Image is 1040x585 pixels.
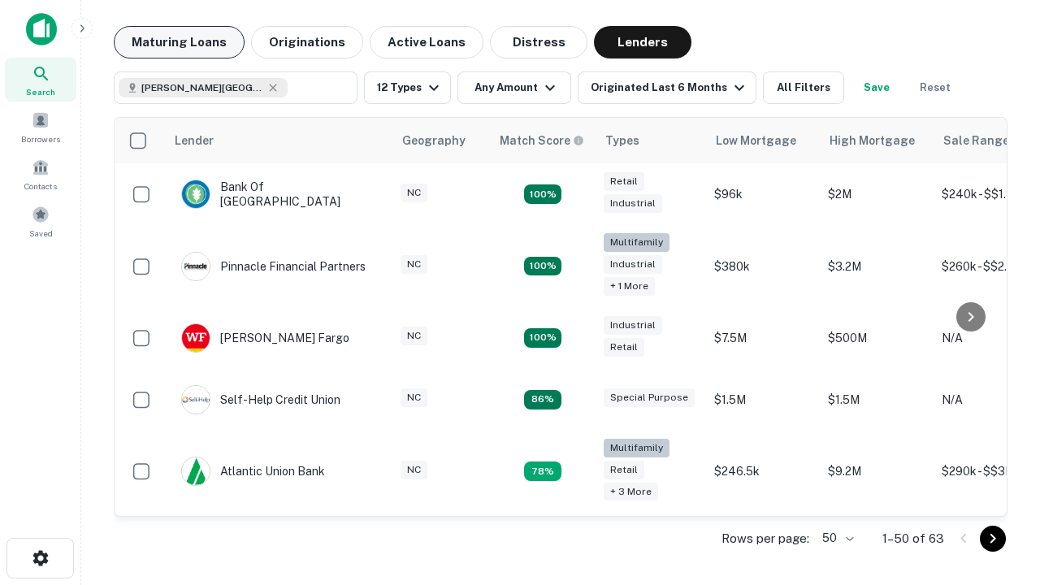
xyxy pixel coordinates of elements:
[182,457,210,485] img: picture
[604,172,644,191] div: Retail
[706,225,820,307] td: $380k
[604,461,644,479] div: Retail
[24,180,57,193] span: Contacts
[524,390,561,409] div: Matching Properties: 11, hasApolloMatch: undefined
[401,184,427,202] div: NC
[851,71,903,104] button: Save your search to get updates of matches that match your search criteria.
[524,328,561,348] div: Matching Properties: 14, hasApolloMatch: undefined
[591,78,749,97] div: Originated Last 6 Months
[763,71,844,104] button: All Filters
[706,431,820,513] td: $246.5k
[706,163,820,225] td: $96k
[596,118,706,163] th: Types
[401,388,427,407] div: NC
[524,257,561,276] div: Matching Properties: 23, hasApolloMatch: undefined
[604,194,662,213] div: Industrial
[604,483,658,501] div: + 3 more
[500,132,581,149] h6: Match Score
[604,316,662,335] div: Industrial
[820,431,934,513] td: $9.2M
[364,71,451,104] button: 12 Types
[5,105,76,149] a: Borrowers
[182,253,210,280] img: picture
[114,26,245,58] button: Maturing Loans
[401,327,427,345] div: NC
[182,180,210,208] img: picture
[909,71,961,104] button: Reset
[604,388,695,407] div: Special Purpose
[604,439,669,457] div: Multifamily
[490,118,596,163] th: Capitalize uses an advanced AI algorithm to match your search with the best lender. The match sco...
[882,529,944,548] p: 1–50 of 63
[830,131,915,150] div: High Mortgage
[820,118,934,163] th: High Mortgage
[706,118,820,163] th: Low Mortgage
[181,180,376,209] div: Bank Of [GEOGRAPHIC_DATA]
[820,225,934,307] td: $3.2M
[816,526,856,550] div: 50
[401,255,427,274] div: NC
[5,152,76,196] a: Contacts
[26,13,57,45] img: capitalize-icon.png
[820,307,934,369] td: $500M
[457,71,571,104] button: Any Amount
[605,131,639,150] div: Types
[524,461,561,481] div: Matching Properties: 10, hasApolloMatch: undefined
[401,461,427,479] div: NC
[500,132,584,149] div: Capitalize uses an advanced AI algorithm to match your search with the best lender. The match sco...
[716,131,796,150] div: Low Mortgage
[141,80,263,95] span: [PERSON_NAME][GEOGRAPHIC_DATA], [GEOGRAPHIC_DATA]
[943,131,1009,150] div: Sale Range
[490,26,587,58] button: Distress
[29,227,53,240] span: Saved
[175,131,214,150] div: Lender
[181,323,349,353] div: [PERSON_NAME] Fargo
[594,26,691,58] button: Lenders
[820,163,934,225] td: $2M
[820,369,934,431] td: $1.5M
[604,255,662,274] div: Industrial
[182,386,210,414] img: picture
[980,526,1006,552] button: Go to next page
[402,131,466,150] div: Geography
[706,369,820,431] td: $1.5M
[165,118,392,163] th: Lender
[392,118,490,163] th: Geography
[181,252,366,281] div: Pinnacle Financial Partners
[706,307,820,369] td: $7.5M
[604,277,655,296] div: + 1 more
[604,338,644,357] div: Retail
[5,199,76,243] a: Saved
[959,403,1040,481] iframe: Chat Widget
[182,324,210,352] img: picture
[181,385,340,414] div: Self-help Credit Union
[251,26,363,58] button: Originations
[26,85,55,98] span: Search
[21,132,60,145] span: Borrowers
[181,457,325,486] div: Atlantic Union Bank
[370,26,483,58] button: Active Loans
[578,71,756,104] button: Originated Last 6 Months
[721,529,809,548] p: Rows per page:
[5,58,76,102] a: Search
[524,184,561,204] div: Matching Properties: 15, hasApolloMatch: undefined
[604,233,669,252] div: Multifamily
